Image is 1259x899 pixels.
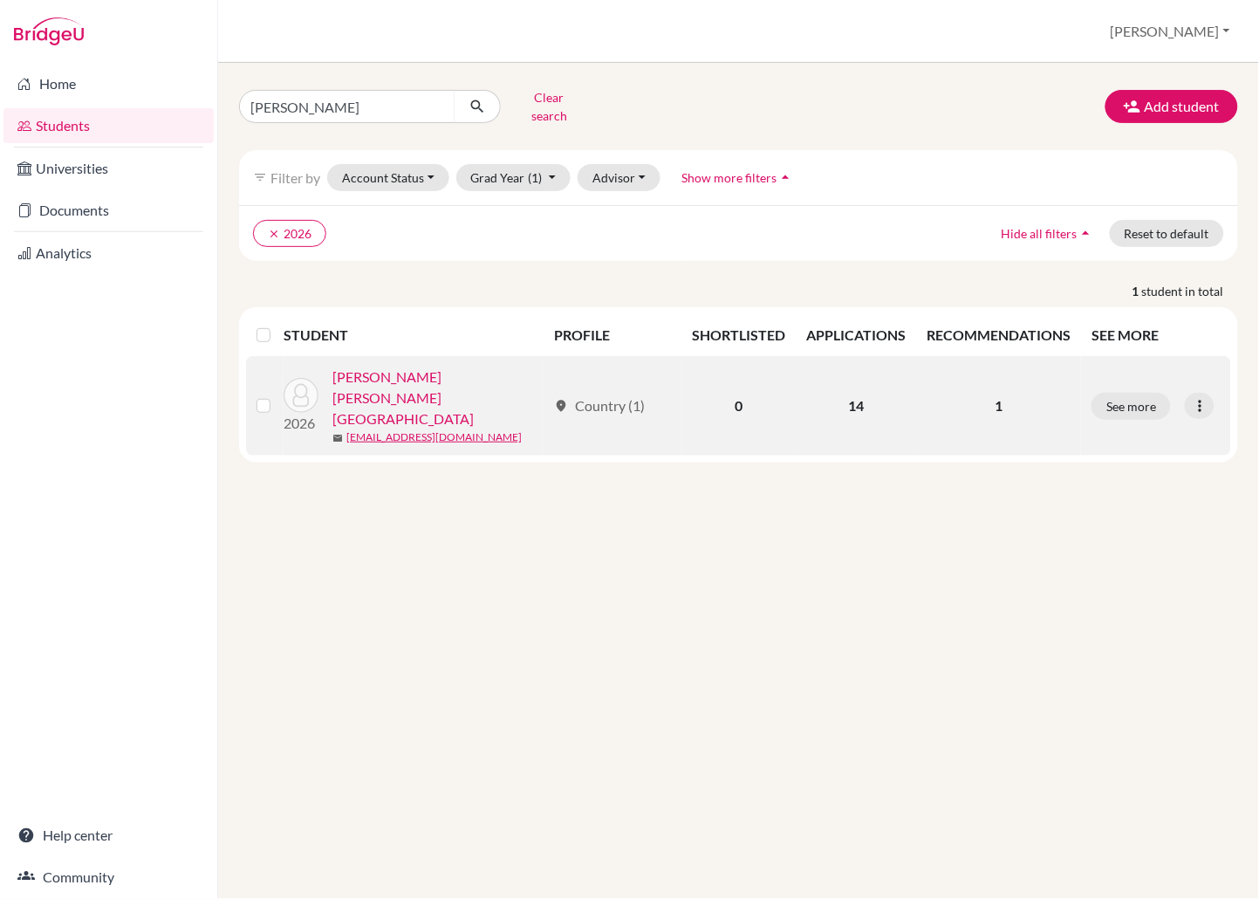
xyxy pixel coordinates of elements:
[927,395,1071,416] p: 1
[284,378,318,413] img: Robalino Pena, Santiago
[456,164,571,191] button: Grad Year(1)
[327,164,449,191] button: Account Status
[1110,220,1224,247] button: Reset to default
[284,314,544,356] th: STUDENT
[3,236,214,271] a: Analytics
[3,193,214,228] a: Documents
[1103,15,1238,48] button: [PERSON_NAME]
[529,170,543,185] span: (1)
[1105,90,1238,123] button: Add student
[268,228,280,240] i: clear
[1081,314,1231,356] th: SEE MORE
[987,220,1110,247] button: Hide all filtersarrow_drop_up
[667,164,810,191] button: Show more filtersarrow_drop_up
[554,399,568,413] span: location_on
[681,314,796,356] th: SHORTLISTED
[578,164,660,191] button: Advisor
[253,170,267,184] i: filter_list
[1091,393,1171,420] button: See more
[501,84,598,129] button: Clear search
[796,356,916,456] td: 14
[346,429,522,445] a: [EMAIL_ADDRESS][DOMAIN_NAME]
[284,413,318,434] p: 2026
[916,314,1081,356] th: RECOMMENDATIONS
[3,819,214,854] a: Help center
[253,220,326,247] button: clear2026
[1132,282,1142,300] strong: 1
[14,17,84,45] img: Bridge-U
[3,108,214,143] a: Students
[3,151,214,186] a: Universities
[1078,224,1095,242] i: arrow_drop_up
[3,66,214,101] a: Home
[681,356,796,456] td: 0
[544,314,681,356] th: PROFILE
[1002,226,1078,241] span: Hide all filters
[332,367,546,429] a: [PERSON_NAME] [PERSON_NAME][GEOGRAPHIC_DATA]
[270,169,320,186] span: Filter by
[554,395,645,416] div: Country (1)
[3,861,214,896] a: Community
[239,90,455,123] input: Find student by name...
[332,433,343,443] span: mail
[682,170,777,185] span: Show more filters
[777,168,795,186] i: arrow_drop_up
[796,314,916,356] th: APPLICATIONS
[1142,282,1238,300] span: student in total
